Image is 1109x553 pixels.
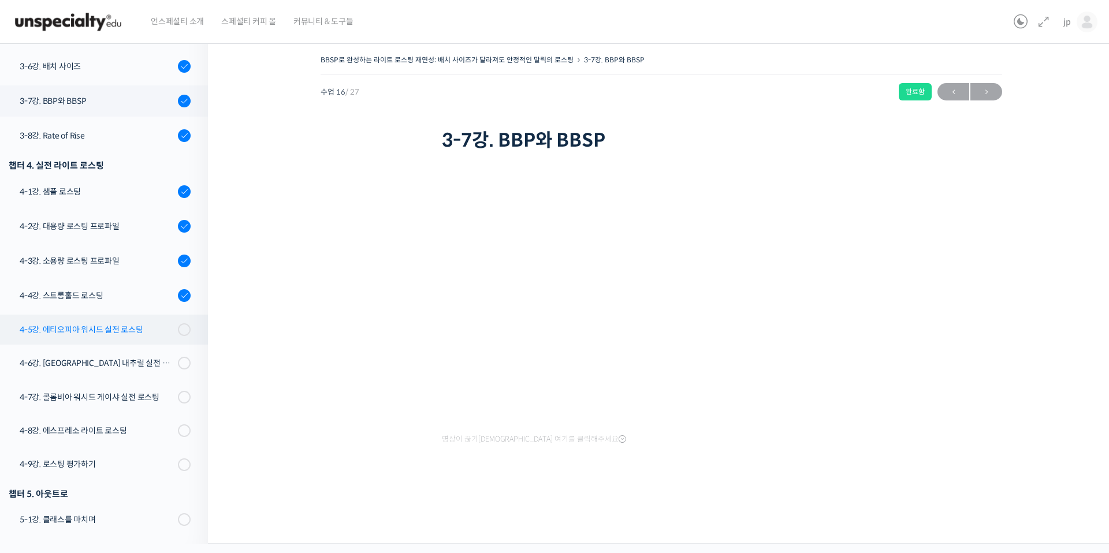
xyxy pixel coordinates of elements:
[970,84,1002,100] span: →
[20,60,174,73] div: 3-6강. 배치 사이즈
[20,185,174,198] div: 4-1강. 샘플 로스팅
[9,486,191,502] div: 챕터 5. 아웃트로
[442,129,881,151] h1: 3-7강. BBP와 BBSP
[970,83,1002,100] a: 다음→
[1063,17,1071,27] span: jp
[20,95,174,107] div: 3-7강. BBP와 BBSP
[20,357,174,369] div: 4-6강. [GEOGRAPHIC_DATA] 내추럴 실전 로스팅
[76,366,149,395] a: Messages
[937,84,969,100] span: ←
[29,383,50,393] span: Home
[20,391,174,403] div: 4-7강. 콜롬비아 워시드 게이샤 실전 로스팅
[20,289,174,302] div: 4-4강. 스트롱홀드 로스팅
[345,87,359,97] span: / 27
[20,220,174,233] div: 4-2강. 대용량 로스팅 프로파일
[96,384,130,393] span: Messages
[20,513,174,526] div: 5-1강. 클래스를 마치며
[321,55,574,64] a: BBSP로 완성하는 라이트 로스팅 재연성: 배치 사이즈가 달라져도 안정적인 말릭의 로스팅
[20,323,174,336] div: 4-5강. 에티오피아 워시드 실전 로스팅
[9,158,191,173] div: 챕터 4. 실전 라이트 로스팅
[171,383,199,393] span: Settings
[937,83,969,100] a: ←이전
[149,366,222,395] a: Settings
[899,83,932,100] div: 완료함
[584,55,645,64] a: 3-7강. BBP와 BBSP
[20,458,174,470] div: 4-9강. 로스팅 평가하기
[20,424,174,437] div: 4-8강. 에스프레소 라이트 로스팅
[321,88,359,96] span: 수업 16
[442,435,626,444] span: 영상이 끊기[DEMOGRAPHIC_DATA] 여기를 클릭해주세요
[20,255,174,267] div: 4-3강. 소용량 로스팅 프로파일
[20,129,174,142] div: 3-8강. Rate of Rise
[3,366,76,395] a: Home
